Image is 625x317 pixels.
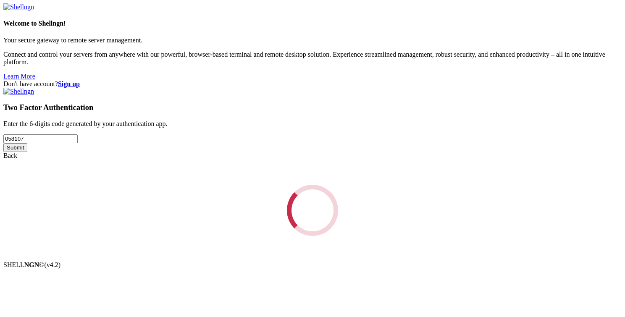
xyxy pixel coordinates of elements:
[3,3,34,11] img: Shellngn
[3,20,622,27] h4: Welcome to Shellngn!
[3,152,17,159] a: Back
[3,73,35,80] a: Learn More
[58,80,80,87] a: Sign up
[3,37,622,44] p: Your secure gateway to remote server management.
[3,143,27,152] input: Submit
[3,103,622,112] h3: Two Factor Authentication
[3,261,60,268] span: SHELL ©
[24,261,39,268] b: NGN
[3,120,622,128] p: Enter the 6-digits code generated by your authentication app.
[3,80,622,88] div: Don't have account?
[287,185,338,236] div: Loading...
[3,134,78,143] input: Two factor code
[45,261,61,268] span: 4.2.0
[3,51,622,66] p: Connect and control your servers from anywhere with our powerful, browser-based terminal and remo...
[3,88,34,95] img: Shellngn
